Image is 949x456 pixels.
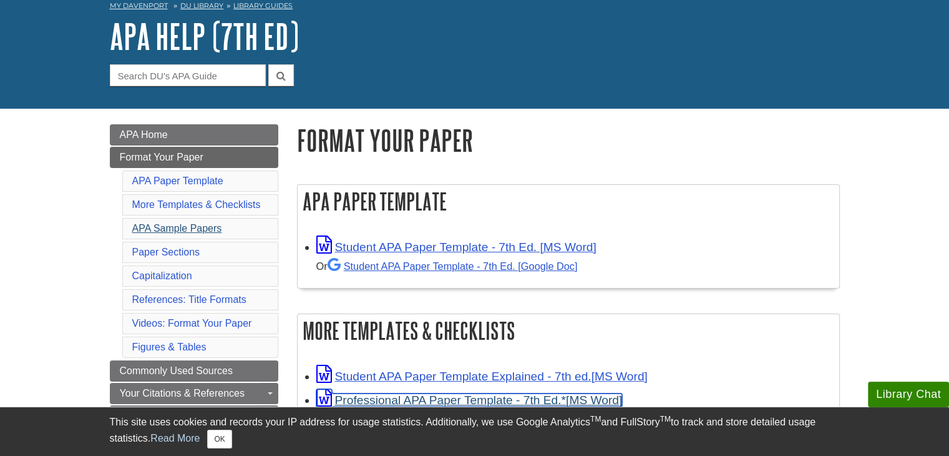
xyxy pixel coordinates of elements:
a: Commonly Used Sources [110,360,278,382]
span: Commonly Used Sources [120,365,233,376]
a: References: Title Formats [132,294,246,305]
a: Student APA Paper Template - 7th Ed. [Google Doc] [328,260,578,272]
a: Link opens in new window [316,370,648,383]
a: Videos: Format Your Paper [132,318,252,329]
div: This site uses cookies and records your IP address for usage statistics. Additionally, we use Goo... [110,415,840,449]
a: Figures & Tables [132,342,207,352]
a: APA Paper Template [132,176,223,186]
a: My Davenport [110,1,168,11]
button: Close [207,430,231,449]
a: APA Sample Papers [132,223,222,234]
button: Library Chat [868,382,949,407]
a: Link opens in new window [316,240,596,254]
h2: APA Paper Template [298,185,839,218]
h2: More Templates & Checklists [298,314,839,347]
a: Library Guides [233,1,293,10]
span: Format Your Paper [120,152,203,162]
input: Search DU's APA Guide [110,64,266,86]
a: Capitalization [132,270,192,281]
a: Format Your Paper [110,147,278,168]
a: More APA Help [110,405,278,427]
h1: Format Your Paper [297,124,840,156]
span: APA Home [120,129,168,140]
small: Or [316,260,578,272]
div: Guide Page Menu [110,124,278,449]
a: Link opens in new window [316,394,623,407]
sup: TM [660,415,671,424]
span: Your Citations & References [120,388,245,399]
a: APA Help (7th Ed) [110,17,299,56]
a: Paper Sections [132,247,200,257]
a: Read More [150,433,200,444]
a: APA Home [110,124,278,146]
a: Your Citations & References [110,383,278,404]
a: DU Library [180,1,223,10]
a: More Templates & Checklists [132,199,261,210]
sup: TM [590,415,601,424]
